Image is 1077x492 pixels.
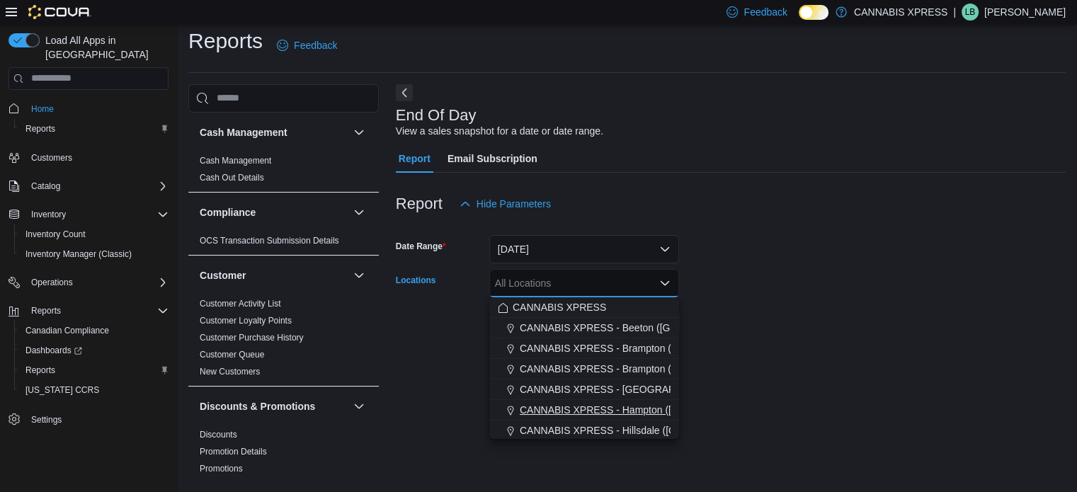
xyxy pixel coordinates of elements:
[25,248,132,260] span: Inventory Manager (Classic)
[188,232,379,255] div: Compliance
[200,366,260,377] span: New Customers
[31,209,66,220] span: Inventory
[25,178,169,195] span: Catalog
[25,302,67,319] button: Reports
[31,277,73,288] span: Operations
[489,359,679,379] button: CANNABIS XPRESS - Brampton (Veterans Drive)
[200,156,271,166] a: Cash Management
[200,464,243,474] a: Promotions
[25,384,99,396] span: [US_STATE] CCRS
[188,426,379,483] div: Discounts & Promotions
[20,382,169,399] span: Washington CCRS
[20,120,169,137] span: Reports
[396,84,413,101] button: Next
[200,299,281,309] a: Customer Activity List
[3,147,174,168] button: Customers
[20,322,169,339] span: Canadian Compliance
[25,411,67,428] a: Settings
[25,325,109,336] span: Canadian Compliance
[351,204,367,221] button: Compliance
[25,100,169,118] span: Home
[200,205,348,219] button: Compliance
[200,399,348,413] button: Discounts & Promotions
[799,5,828,20] input: Dark Mode
[294,38,337,52] span: Feedback
[200,268,348,282] button: Customer
[520,362,739,376] span: CANNABIS XPRESS - Brampton (Veterans Drive)
[520,403,775,417] span: CANNABIS XPRESS - Hampton ([GEOGRAPHIC_DATA])
[200,125,287,139] h3: Cash Management
[25,274,79,291] button: Operations
[200,155,271,166] span: Cash Management
[200,463,243,474] span: Promotions
[14,224,174,244] button: Inventory Count
[200,173,264,183] a: Cash Out Details
[520,321,766,335] span: CANNABIS XPRESS - Beeton ([GEOGRAPHIC_DATA])
[28,5,91,19] img: Cova
[3,176,174,196] button: Catalog
[25,410,169,428] span: Settings
[31,152,72,164] span: Customers
[396,195,443,212] h3: Report
[3,98,174,119] button: Home
[20,226,169,243] span: Inventory Count
[25,178,66,195] button: Catalog
[25,274,169,291] span: Operations
[20,362,61,379] a: Reports
[200,367,260,377] a: New Customers
[20,246,169,263] span: Inventory Manager (Classic)
[200,298,281,309] span: Customer Activity List
[20,382,105,399] a: [US_STATE] CCRS
[20,246,137,263] a: Inventory Manager (Classic)
[489,235,679,263] button: [DATE]
[984,4,1066,21] p: [PERSON_NAME]
[200,349,264,360] span: Customer Queue
[200,316,292,326] a: Customer Loyalty Points
[25,149,78,166] a: Customers
[513,300,606,314] span: CANNABIS XPRESS
[200,236,339,246] a: OCS Transaction Submission Details
[31,305,61,316] span: Reports
[25,345,82,356] span: Dashboards
[20,226,91,243] a: Inventory Count
[520,341,777,355] span: CANNABIS XPRESS - Brampton ([GEOGRAPHIC_DATA])
[351,124,367,141] button: Cash Management
[477,197,551,211] span: Hide Parameters
[31,181,60,192] span: Catalog
[489,297,679,318] button: CANNABIS XPRESS
[489,421,679,441] button: CANNABIS XPRESS - Hillsdale ([GEOGRAPHIC_DATA])
[14,244,174,264] button: Inventory Manager (Classic)
[3,205,174,224] button: Inventory
[399,144,431,173] span: Report
[200,172,264,183] span: Cash Out Details
[14,360,174,380] button: Reports
[200,125,348,139] button: Cash Management
[962,4,979,21] div: Liam Barry
[448,144,537,173] span: Email Subscription
[25,123,55,135] span: Reports
[31,414,62,425] span: Settings
[489,400,679,421] button: CANNABIS XPRESS - Hampton ([GEOGRAPHIC_DATA])
[200,268,246,282] h3: Customer
[14,341,174,360] a: Dashboards
[20,362,169,379] span: Reports
[659,278,671,289] button: Close list of options
[25,365,55,376] span: Reports
[489,318,679,338] button: CANNABIS XPRESS - Beeton ([GEOGRAPHIC_DATA])
[200,205,256,219] h3: Compliance
[3,273,174,292] button: Operations
[25,302,169,319] span: Reports
[14,119,174,139] button: Reports
[14,321,174,341] button: Canadian Compliance
[25,206,72,223] button: Inventory
[20,120,61,137] a: Reports
[20,322,115,339] a: Canadian Compliance
[3,301,174,321] button: Reports
[188,152,379,192] div: Cash Management
[854,4,947,21] p: CANNABIS XPRESS
[25,206,169,223] span: Inventory
[20,342,169,359] span: Dashboards
[200,399,315,413] h3: Discounts & Promotions
[188,27,263,55] h1: Reports
[14,380,174,400] button: [US_STATE] CCRS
